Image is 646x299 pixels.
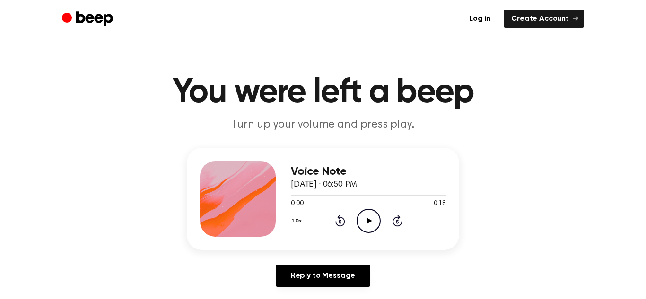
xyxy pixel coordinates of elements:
a: Create Account [504,10,584,28]
p: Turn up your volume and press play. [141,117,505,133]
span: [DATE] · 06:50 PM [291,180,357,189]
h3: Voice Note [291,165,446,178]
span: 0:18 [434,199,446,209]
a: Reply to Message [276,265,370,287]
h1: You were left a beep [81,76,565,110]
a: Beep [62,10,115,28]
a: Log in [462,10,498,28]
span: 0:00 [291,199,303,209]
button: 1.0x [291,213,306,229]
